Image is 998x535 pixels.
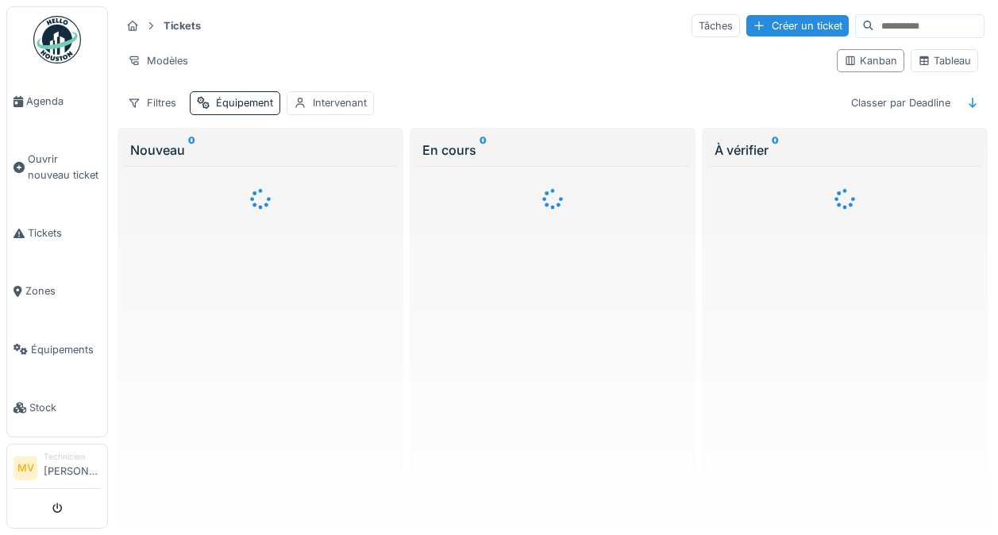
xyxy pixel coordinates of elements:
[7,262,107,320] a: Zones
[44,451,101,463] div: Technicien
[28,152,101,182] span: Ouvrir nouveau ticket
[422,140,683,160] div: En cours
[7,130,107,204] a: Ouvrir nouveau ticket
[772,140,779,160] sup: 0
[121,49,195,72] div: Modèles
[13,456,37,480] li: MV
[313,95,367,110] div: Intervenant
[121,91,183,114] div: Filtres
[692,14,740,37] div: Tâches
[29,400,101,415] span: Stock
[216,95,273,110] div: Équipement
[844,53,897,68] div: Kanban
[130,140,391,160] div: Nouveau
[7,379,107,437] a: Stock
[13,451,101,489] a: MV Technicien[PERSON_NAME]
[746,15,849,37] div: Créer un ticket
[28,225,101,241] span: Tickets
[26,94,101,109] span: Agenda
[844,91,958,114] div: Classer par Deadline
[7,321,107,379] a: Équipements
[44,451,101,485] li: [PERSON_NAME]
[157,18,207,33] strong: Tickets
[480,140,487,160] sup: 0
[188,140,195,160] sup: 0
[31,342,101,357] span: Équipements
[33,16,81,64] img: Badge_color-CXgf-gQk.svg
[7,72,107,130] a: Agenda
[918,53,971,68] div: Tableau
[25,283,101,298] span: Zones
[715,140,975,160] div: À vérifier
[7,204,107,262] a: Tickets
